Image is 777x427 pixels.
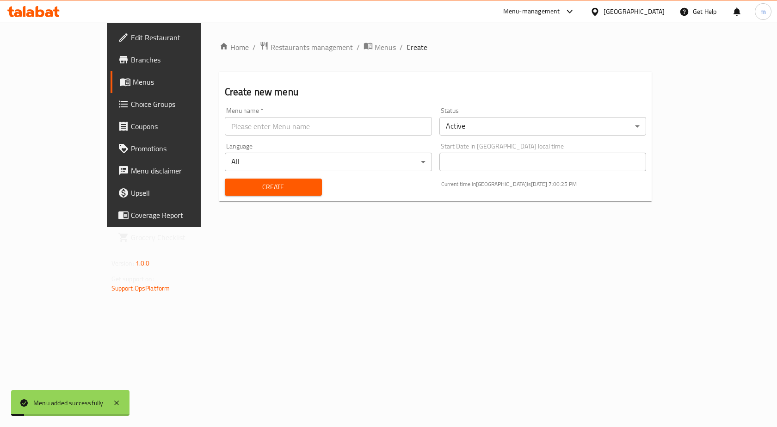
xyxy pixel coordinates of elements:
span: 1.0.0 [136,257,150,269]
a: Menu disclaimer [111,160,237,182]
div: All [225,153,432,171]
div: [GEOGRAPHIC_DATA] [604,6,665,17]
button: Create [225,179,322,196]
span: Restaurants management [271,42,353,53]
a: Upsell [111,182,237,204]
a: Support.OpsPlatform [111,282,170,294]
p: Current time in [GEOGRAPHIC_DATA] is [DATE] 7:00:25 PM [441,180,647,188]
nav: breadcrumb [219,41,652,53]
div: Menu added successfully [33,398,104,408]
a: Coverage Report [111,204,237,226]
span: Menu disclaimer [131,165,229,176]
a: Branches [111,49,237,71]
span: Grocery Checklist [131,232,229,243]
span: m [760,6,766,17]
a: Coupons [111,115,237,137]
span: Upsell [131,187,229,198]
a: Edit Restaurant [111,26,237,49]
span: Version: [111,257,134,269]
div: Menu-management [503,6,560,17]
div: Active [439,117,647,136]
a: Menus [111,71,237,93]
a: Choice Groups [111,93,237,115]
span: Menus [133,76,229,87]
span: Coverage Report [131,210,229,221]
li: / [400,42,403,53]
span: Create [232,181,314,193]
a: Promotions [111,137,237,160]
input: Please enter Menu name [225,117,432,136]
li: / [357,42,360,53]
span: Create [407,42,427,53]
span: Edit Restaurant [131,32,229,43]
span: Menus [375,42,396,53]
a: Restaurants management [259,41,353,53]
li: / [253,42,256,53]
span: Get support on: [111,273,154,285]
span: Choice Groups [131,99,229,110]
h2: Create new menu [225,85,647,99]
span: Branches [131,54,229,65]
span: Coupons [131,121,229,132]
a: Menus [364,41,396,53]
a: Grocery Checklist [111,226,237,248]
span: Promotions [131,143,229,154]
